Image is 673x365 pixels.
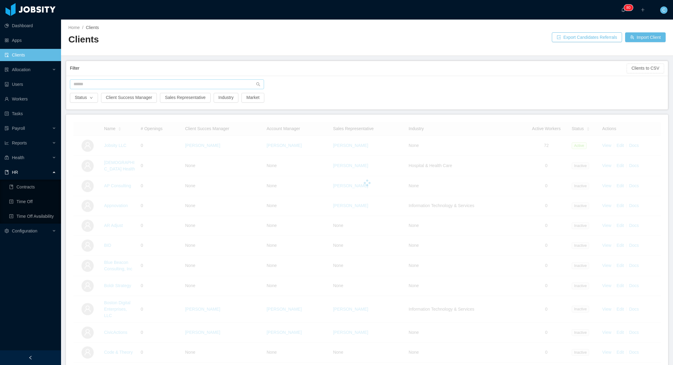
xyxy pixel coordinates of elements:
span: Clients [86,25,99,30]
span: / [82,25,83,30]
i: icon: file-protect [5,126,9,130]
h2: Clients [68,33,367,46]
p: 0 [628,5,631,11]
a: icon: appstoreApps [5,34,56,46]
a: icon: profileTasks [5,108,56,120]
span: Configuration [12,228,37,233]
a: icon: robotUsers [5,78,56,90]
p: 8 [626,5,628,11]
button: icon: exportExport Candidates Referrals [552,32,622,42]
span: Reports [12,141,27,145]
span: Allocation [12,67,31,72]
button: Clients to CSV [627,64,664,73]
a: icon: bookContracts [9,181,56,193]
div: Filter [70,63,627,74]
i: icon: search [256,82,260,86]
span: C [662,6,665,14]
i: icon: setting [5,229,9,233]
a: icon: profileTime Off Availability [9,210,56,222]
span: HR [12,170,18,175]
i: icon: medicine-box [5,155,9,160]
i: icon: line-chart [5,141,9,145]
i: icon: solution [5,68,9,72]
button: Sales Representative [160,93,210,103]
span: Health [12,155,24,160]
button: Market [241,93,264,103]
span: Payroll [12,126,25,131]
button: Industry [214,93,239,103]
a: Home [68,25,80,30]
i: icon: plus [641,8,645,12]
button: Client Success Manager [101,93,157,103]
a: icon: profileTime Off [9,195,56,208]
button: Statusicon: down [70,93,98,103]
a: icon: userWorkers [5,93,56,105]
i: icon: bell [621,8,625,12]
sup: 80 [624,5,633,11]
a: icon: auditClients [5,49,56,61]
a: icon: pie-chartDashboard [5,20,56,32]
button: icon: usergroup-addImport Client [625,32,666,42]
i: icon: book [5,170,9,174]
